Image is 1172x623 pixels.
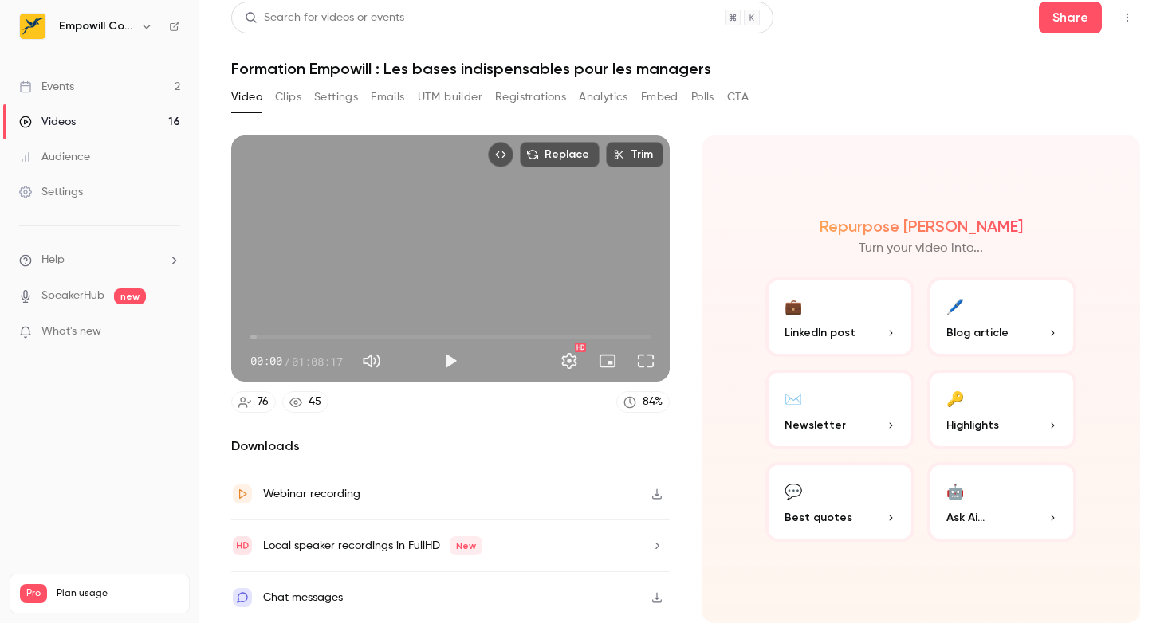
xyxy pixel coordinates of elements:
button: Clips [275,84,301,110]
span: 00:00 [250,353,282,370]
button: Full screen [630,345,662,377]
div: 🤖 [946,478,964,503]
h2: Repurpose [PERSON_NAME] [820,217,1023,236]
button: Settings [314,84,358,110]
div: Videos [19,114,76,130]
span: New [450,536,482,555]
span: Plan usage [57,587,179,600]
button: UTM builder [418,84,482,110]
button: Share [1039,2,1102,33]
span: new [114,288,146,304]
iframe: Noticeable Trigger [161,325,180,339]
button: Turn on miniplayer [592,345,623,377]
span: Newsletter [785,417,846,433]
button: 🖊️Blog article [927,277,1076,357]
div: Webinar recording [263,484,360,503]
button: Mute [356,345,387,377]
span: LinkedIn post [785,324,855,341]
button: Analytics [579,84,628,110]
span: Help [41,252,65,268]
div: Chat messages [263,588,343,607]
div: 💼 [785,293,802,318]
div: 00:00 [250,353,343,370]
button: 💬Best quotes [765,462,914,542]
div: Settings [19,184,83,200]
h1: Formation Empowill : Les bases indispensables pour les managers [231,59,1140,78]
button: Top Bar Actions [1115,5,1140,30]
div: 🔑 [946,386,964,410]
span: What's new [41,323,101,340]
div: 💬 [785,478,802,503]
span: Blog article [946,324,1009,341]
button: Registrations [495,84,566,110]
button: Replace [520,142,600,167]
button: Emails [371,84,404,110]
img: Empowill Community [20,14,45,39]
div: HD [575,343,586,352]
div: ✉️ [785,386,802,410]
button: Play [435,345,466,377]
span: Ask Ai... [946,509,985,526]
div: 45 [309,394,321,410]
button: Settings [553,345,585,377]
h2: Downloads [231,437,670,456]
a: SpeakerHub [41,288,104,304]
button: Trim [606,142,663,167]
span: Best quotes [785,509,852,526]
button: ✉️Newsletter [765,370,914,449]
a: 84% [616,391,670,413]
div: 🖊️ [946,293,964,318]
div: 84 % [643,394,663,410]
button: Embed video [488,142,513,167]
a: 76 [231,391,276,413]
span: Pro [20,584,47,603]
div: Events [19,79,74,95]
button: Video [231,84,262,110]
button: Polls [691,84,714,110]
p: Turn your video into... [859,239,983,258]
div: Local speaker recordings in FullHD [263,536,482,555]
button: 💼LinkedIn post [765,277,914,357]
span: Highlights [946,417,999,433]
a: 45 [282,391,328,413]
div: Audience [19,149,90,165]
button: 🤖Ask Ai... [927,462,1076,542]
div: Search for videos or events [245,10,404,26]
button: Embed [641,84,678,110]
button: CTA [727,84,749,110]
h6: Empowill Community [59,18,134,34]
li: help-dropdown-opener [19,252,180,268]
span: / [284,353,290,370]
button: 🔑Highlights [927,370,1076,449]
span: 01:08:17 [292,353,343,370]
div: 76 [258,394,269,410]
